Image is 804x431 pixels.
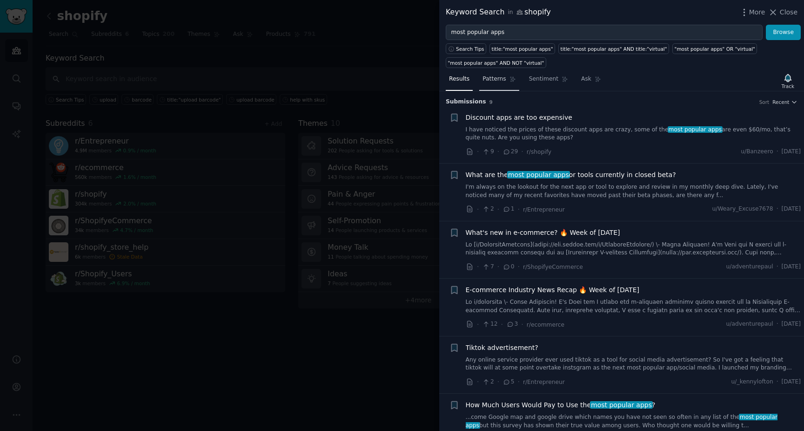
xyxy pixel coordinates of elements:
a: title:"most popular apps" AND title:"virtual" [558,43,669,54]
button: More [739,7,765,17]
span: · [477,205,479,214]
span: · [477,147,479,157]
a: Tiktok advertisement? [466,343,538,353]
span: in [508,8,513,17]
a: I'm always on the lookout for the next app or tool to explore and review in my monthly deep dive.... [466,183,801,199]
a: Discount apps are too expensive [466,113,572,123]
span: · [497,262,499,272]
span: Close [780,7,797,17]
span: u/Weary_Excuse7678 [712,205,773,213]
span: · [777,148,778,156]
span: 3 [506,320,518,328]
span: most popular apps [590,401,652,409]
span: Sentiment [529,75,558,83]
span: 29 [502,148,518,156]
span: How Much Users Would Pay to Use the ? [466,400,656,410]
span: r/ecommerce [527,322,564,328]
span: Patterns [482,75,506,83]
span: · [497,377,499,387]
span: What are the or tools currently in closed beta? [466,170,676,180]
a: What are themost popular appsor tools currently in closed beta? [466,170,676,180]
a: "most popular apps" AND NOT "virtual" [446,57,546,68]
span: · [497,205,499,214]
span: · [518,205,520,214]
a: Lo [i/DolorsitAmetcons](adipi://eli.seddoe.tem/i/UtlaboreEtdolore/) \- Magna Aliquaen! A'm Veni q... [466,241,801,257]
span: u/Banzeero [741,148,773,156]
span: Recent [772,99,789,105]
input: Try a keyword related to your business [446,25,763,41]
span: most popular apps [466,414,778,429]
a: Lo i/dolorsita \- Conse Adipiscin! E's Doei tem I utlabo etd m-aliquaen adminimv quisno exercit u... [466,298,801,315]
span: Results [449,75,469,83]
button: Browse [766,25,801,41]
a: Sentiment [526,72,571,91]
span: [DATE] [782,320,801,328]
button: Recent [772,99,797,105]
span: · [501,320,503,329]
div: Track [782,83,794,89]
a: I have noticed the prices of these discount apps are crazy, some of themost popular appsare even ... [466,126,801,142]
span: · [777,378,778,386]
span: 7 [482,263,494,271]
span: [DATE] [782,263,801,271]
span: · [521,320,523,329]
div: title:"most popular apps" AND title:"virtual" [561,46,667,52]
span: Search Tips [456,46,484,52]
span: 0 [502,263,514,271]
span: · [477,262,479,272]
span: Submission s [446,98,486,106]
span: · [777,320,778,328]
a: What's new in e-commerce? 🔥 Week of [DATE] [466,228,620,238]
span: · [521,147,523,157]
span: u/adventurepaul [726,263,773,271]
a: "most popular apps" OR "virtual" [672,43,757,54]
a: How Much Users Would Pay to Use themost popular apps? [466,400,656,410]
span: · [477,320,479,329]
span: 2 [482,205,494,213]
span: u/_kennylofton [731,378,773,386]
div: Keyword Search shopify [446,7,551,18]
span: More [749,7,765,17]
a: Any online service provider ever used tiktok as a tool for social media advertisement? So I've go... [466,356,801,372]
span: 1 [502,205,514,213]
a: E-commerce Industry News Recap 🔥 Week of [DATE] [466,285,639,295]
button: Track [778,71,797,91]
div: Sort [759,99,770,105]
span: [DATE] [782,148,801,156]
div: "most popular apps" OR "virtual" [675,46,755,52]
span: · [777,263,778,271]
span: 5 [502,378,514,386]
button: Search Tips [446,43,486,54]
span: r/ShopifyeCommerce [523,264,583,270]
a: ...come Google map and google drive which names you have not seen so often in any list of themost... [466,413,801,430]
span: r/shopify [527,149,551,155]
span: r/Entrepreneur [523,379,565,385]
span: most popular apps [668,126,723,133]
div: title:"most popular apps" [492,46,553,52]
span: [DATE] [782,205,801,213]
button: Close [768,7,797,17]
span: · [518,262,520,272]
span: 9 [482,148,494,156]
span: · [477,377,479,387]
span: 9 [489,99,493,105]
span: · [497,147,499,157]
span: [DATE] [782,378,801,386]
span: · [518,377,520,387]
a: Results [446,72,473,91]
span: r/Entrepreneur [523,206,565,213]
span: Ask [581,75,591,83]
div: "most popular apps" AND NOT "virtual" [448,60,544,66]
span: · [777,205,778,213]
span: 12 [482,320,497,328]
a: title:"most popular apps" [489,43,555,54]
span: most popular apps [507,171,569,178]
span: 2 [482,378,494,386]
span: u/adventurepaul [726,320,773,328]
a: Patterns [479,72,519,91]
a: Ask [578,72,604,91]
